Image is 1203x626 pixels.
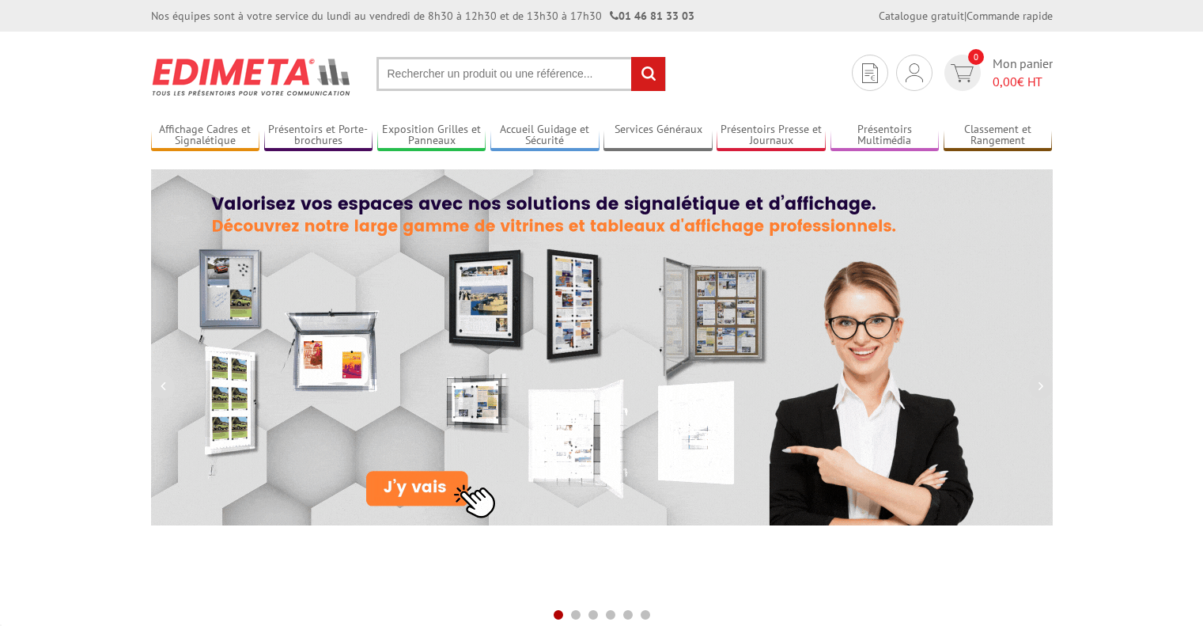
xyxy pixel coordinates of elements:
[830,123,940,149] a: Présentoirs Multimédia
[376,57,666,91] input: Rechercher un produit ou une référence...
[993,73,1053,91] span: € HT
[879,8,1053,24] div: |
[151,123,260,149] a: Affichage Cadres et Signalétique
[879,9,964,23] a: Catalogue gratuit
[940,55,1053,91] a: devis rapide 0 Mon panier 0,00€ HT
[862,63,878,83] img: devis rapide
[993,74,1017,89] span: 0,00
[967,9,1053,23] a: Commande rapide
[906,63,923,82] img: devis rapide
[951,64,974,82] img: devis rapide
[968,49,984,65] span: 0
[631,57,665,91] input: rechercher
[490,123,600,149] a: Accueil Guidage et Sécurité
[610,9,694,23] strong: 01 46 81 33 03
[264,123,373,149] a: Présentoirs et Porte-brochures
[151,47,353,106] img: Présentoir, panneau, stand - Edimeta - PLV, affichage, mobilier bureau, entreprise
[717,123,826,149] a: Présentoirs Presse et Journaux
[151,8,694,24] div: Nos équipes sont à votre service du lundi au vendredi de 8h30 à 12h30 et de 13h30 à 17h30
[993,55,1053,91] span: Mon panier
[603,123,713,149] a: Services Généraux
[377,123,486,149] a: Exposition Grilles et Panneaux
[944,123,1053,149] a: Classement et Rangement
